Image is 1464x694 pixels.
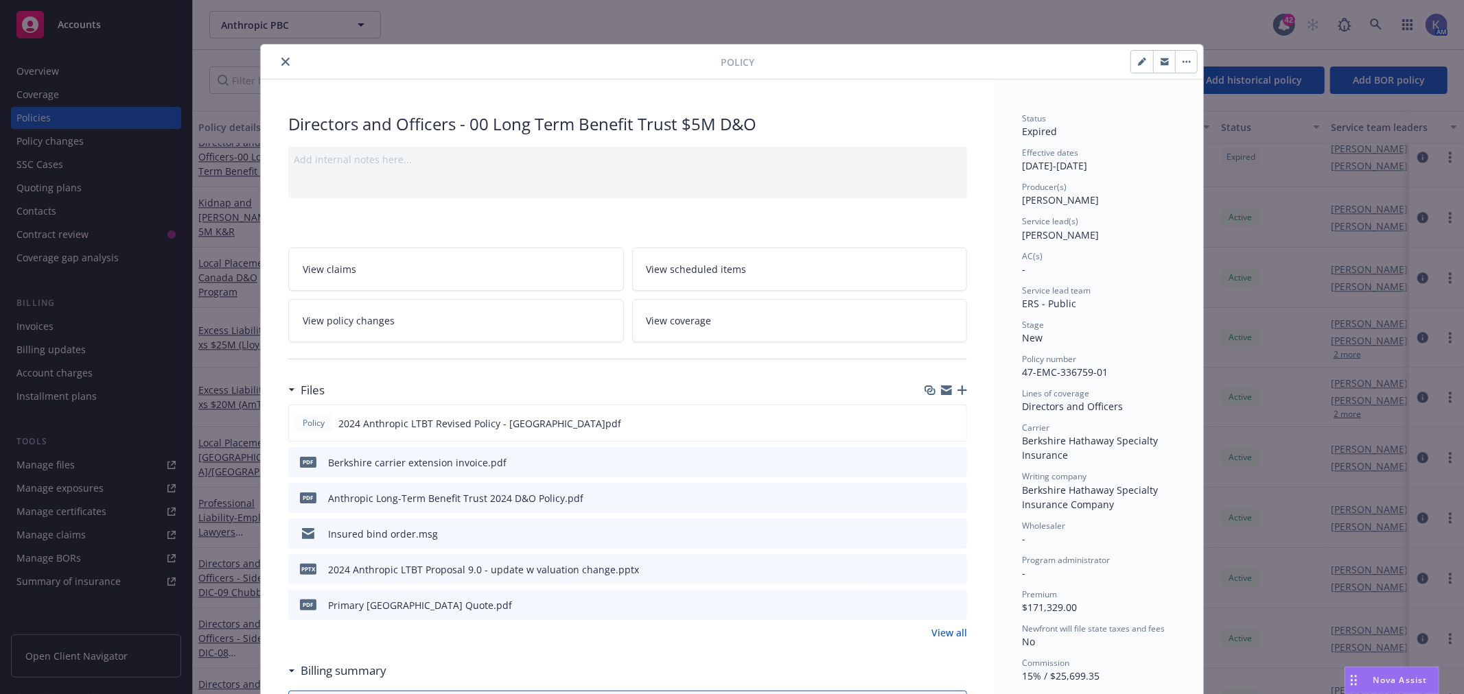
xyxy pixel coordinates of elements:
[303,313,395,328] span: View policy changes
[1022,366,1108,379] span: 47-EMC-336759-01
[1022,400,1123,413] span: Directors and Officers
[949,491,962,505] button: preview file
[1022,588,1057,600] span: Premium
[1022,297,1076,310] span: ERS - Public
[1022,635,1035,648] span: No
[1022,193,1099,206] span: [PERSON_NAME]
[949,598,962,612] button: preview file
[1022,331,1043,344] span: New
[300,599,316,610] span: pdf
[949,562,962,577] button: preview file
[303,262,356,276] span: View claims
[632,248,968,291] a: View scheduled items
[927,416,938,431] button: download file
[927,562,938,577] button: download file
[1022,319,1044,331] span: Stage
[1373,674,1428,686] span: Nova Assist
[288,299,624,342] a: View policy changes
[1022,147,1078,158] span: Effective dates
[328,455,507,470] div: Berkshire carrier extension invoice.pdf
[647,262,747,276] span: View scheduled items
[288,248,624,291] a: View claims
[1345,667,1362,693] div: Drag to move
[1022,566,1025,579] span: -
[632,299,968,342] a: View coverage
[301,381,325,399] h3: Files
[328,598,512,612] div: Primary [GEOGRAPHIC_DATA] Quote.pdf
[294,152,962,167] div: Add internal notes here...
[927,527,938,541] button: download file
[1022,215,1078,227] span: Service lead(s)
[1022,434,1161,462] span: Berkshire Hathaway Specialty Insurance
[1022,483,1161,511] span: Berkshire Hathaway Specialty Insurance Company
[1022,387,1089,399] span: Lines of coverage
[328,491,583,505] div: Anthropic Long-Term Benefit Trust 2024 D&O Policy.pdf
[927,455,938,470] button: download file
[949,527,962,541] button: preview file
[721,55,754,69] span: Policy
[927,598,938,612] button: download file
[1022,422,1049,433] span: Carrier
[1022,532,1025,545] span: -
[1022,285,1091,296] span: Service lead team
[949,455,962,470] button: preview file
[1022,125,1057,138] span: Expired
[1345,667,1439,694] button: Nova Assist
[300,564,316,574] span: pptx
[1022,520,1065,531] span: Wholesaler
[1022,470,1087,482] span: Writing company
[1022,601,1077,614] span: $171,329.00
[300,492,316,503] span: pdf
[288,112,967,136] div: Directors and Officers - 00 Long Term Benefit Trust $5M D&O
[300,417,327,429] span: Policy
[288,381,325,399] div: Files
[300,457,316,467] span: pdf
[1022,112,1046,124] span: Status
[1022,181,1067,193] span: Producer(s)
[927,491,938,505] button: download file
[1022,250,1043,262] span: AC(s)
[1022,263,1025,276] span: -
[1022,623,1165,634] span: Newfront will file state taxes and fees
[1022,147,1176,173] div: [DATE] - [DATE]
[949,416,961,431] button: preview file
[301,662,386,680] h3: Billing summary
[328,527,438,541] div: Insured bind order.msg
[277,53,294,70] button: close
[1022,228,1099,241] span: [PERSON_NAME]
[1022,554,1110,566] span: Program administrator
[1022,669,1100,682] span: 15% / $25,699.35
[1022,353,1076,365] span: Policy number
[931,625,967,640] a: View all
[647,313,712,328] span: View coverage
[338,416,621,431] span: 2024 Anthropic LTBT Revised Policy - [GEOGRAPHIC_DATA]pdf
[328,562,639,577] div: 2024 Anthropic LTBT Proposal 9.0 - update w valuation change.pptx
[1022,657,1069,669] span: Commission
[288,662,386,680] div: Billing summary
